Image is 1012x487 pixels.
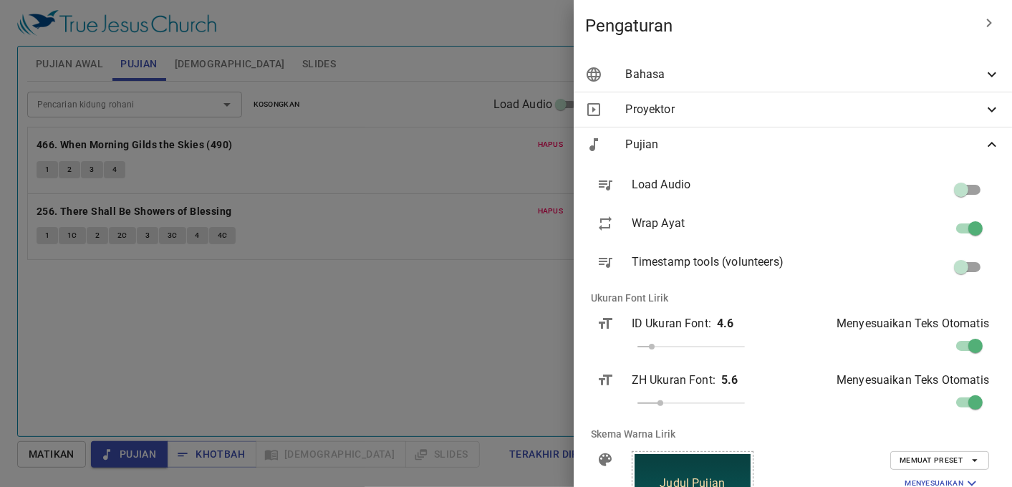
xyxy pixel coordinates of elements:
[625,66,983,83] span: Bahasa
[632,372,715,389] p: ZH Ukuran Font :
[114,111,172,126] li: 466 (490)
[721,372,738,389] p: 5.6
[574,127,1012,162] div: Pujian
[33,32,281,57] div: Hidup di [PERSON_NAME]
[579,417,1006,451] li: Skema Warna Lirik
[900,454,980,467] span: Memuat Preset
[579,281,1006,315] li: Ukuran Font Lirik
[625,101,983,118] span: Proyektor
[837,315,989,332] p: Menyesuaikan Teks Otomatis
[625,136,983,153] span: Pujian
[890,451,989,470] button: Memuat Preset
[837,372,989,389] p: Menyesuaikan Teks Otomatis
[717,315,733,332] p: 4.6
[632,215,816,232] p: Wrap Ayat
[632,254,816,271] p: Timestamp tools (volunteers)
[574,57,1012,92] div: Bahasa
[175,111,197,126] li: 256
[574,92,1012,127] div: Proyektor
[141,99,173,108] p: Pujian 詩
[632,315,711,332] p: ID Ukuran Font :
[632,176,816,193] p: Load Audio
[585,14,972,37] span: Pengaturan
